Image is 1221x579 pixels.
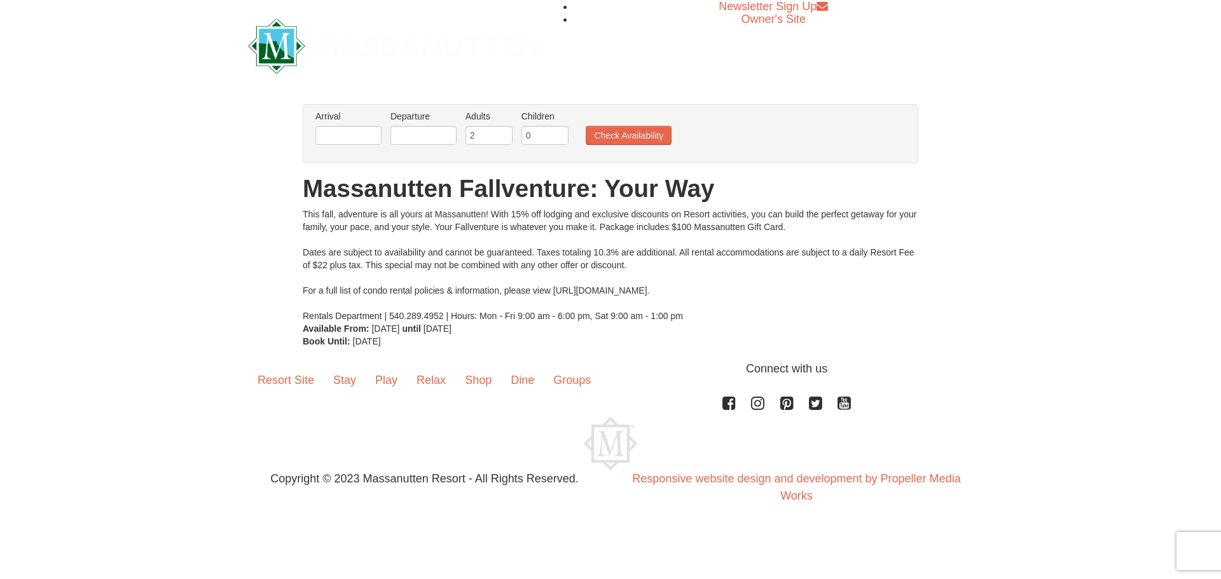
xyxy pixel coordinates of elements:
a: Resort Site [248,360,324,400]
a: Owner's Site [742,13,806,25]
div: This fall, adventure is all yours at Massanutten! With 15% off lodging and exclusive discounts on... [303,208,918,322]
a: Stay [324,360,366,400]
label: Arrival [315,110,382,123]
label: Departure [390,110,457,123]
p: Connect with us [248,360,973,378]
a: Massanutten Resort [248,29,539,59]
a: Play [366,360,407,400]
span: [DATE] [371,324,399,334]
strong: Available From: [303,324,369,334]
strong: until [402,324,421,334]
span: [DATE] [424,324,452,334]
a: Responsive website design and development by Propeller Media Works [632,472,960,502]
button: Check Availability [586,126,672,145]
strong: Book Until: [303,336,350,346]
a: Groups [544,360,600,400]
img: Massanutten Resort Logo [584,417,637,470]
span: [DATE] [353,336,381,346]
a: Relax [407,360,455,400]
p: Copyright © 2023 Massanutten Resort - All Rights Reserved. [238,470,610,487]
a: Dine [501,360,544,400]
a: Shop [455,360,501,400]
label: Children [521,110,569,123]
img: Massanutten Resort Logo [248,18,539,74]
label: Adults [466,110,513,123]
h1: Massanutten Fallventure: Your Way [303,176,918,201]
